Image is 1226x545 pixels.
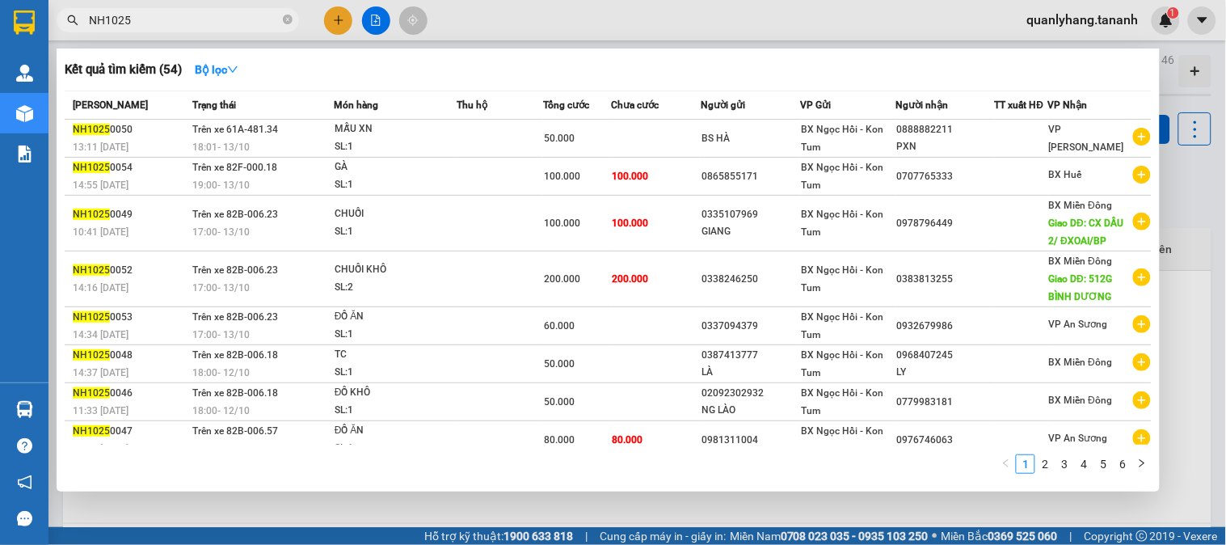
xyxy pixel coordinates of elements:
[1132,454,1152,474] button: right
[192,282,250,294] span: 17:00 - 13/10
[802,349,884,378] span: BX Ngọc Hồi - Kon Tum
[995,99,1044,111] span: TT xuất HĐ
[1055,454,1074,474] li: 3
[73,206,187,223] div: 0049
[896,121,994,138] div: 0888882211
[1049,124,1124,153] span: VP [PERSON_NAME]
[701,271,799,288] div: 0338246250
[1049,433,1108,444] span: VP An Sương
[613,171,649,182] span: 100.000
[612,99,659,111] span: Chưa cước
[192,180,250,191] span: 19:00 - 13/10
[802,387,884,416] span: BX Ngọc Hồi - Kon Tum
[1133,353,1151,371] span: plus-circle
[1049,200,1113,211] span: BX Miền Đông
[1137,458,1147,468] span: right
[802,124,884,153] span: BX Ngọc Hồi - Kon Tum
[701,402,799,419] div: NG LÀO
[335,308,456,326] div: ĐỒ ĂN
[1075,455,1093,473] a: 4
[192,124,278,135] span: Trên xe 61A-481.34
[192,405,250,416] span: 18:00 - 12/10
[192,209,278,220] span: Trên xe 82B-006.23
[701,364,799,381] div: LÀ
[895,99,948,111] span: Người nhận
[14,11,35,35] img: logo-vxr
[1049,395,1113,406] span: BX Miền Đông
[73,347,187,364] div: 0048
[73,311,110,323] span: NH1025
[1017,455,1034,473] a: 1
[1132,454,1152,474] li: Next Page
[896,168,994,185] div: 0707765333
[73,443,128,454] span: 14:11 [DATE]
[335,120,456,138] div: MẪU XN
[335,440,456,458] div: SL: 1
[73,121,187,138] div: 0050
[1049,357,1113,368] span: BX Miền Đông
[67,15,78,26] span: search
[73,385,187,402] div: 0046
[1055,455,1073,473] a: 3
[701,318,799,335] div: 0337094379
[1133,128,1151,146] span: plus-circle
[335,138,456,156] div: SL: 1
[613,218,649,229] span: 100.000
[192,264,278,276] span: Trên xe 82B-006.23
[544,320,575,332] span: 60.000
[1049,273,1113,302] span: Giao DĐ: 512G BÌNH DƯƠNG
[701,206,799,223] div: 0335107969
[335,402,456,420] div: SL: 1
[17,475,32,490] span: notification
[613,273,649,285] span: 200.000
[73,425,110,437] span: NH1025
[1094,455,1112,473] a: 5
[544,133,575,144] span: 50.000
[1016,454,1035,474] li: 1
[802,311,884,340] span: BX Ngọc Hồi - Kon Tum
[1035,454,1055,474] li: 2
[1049,218,1124,247] span: Giao DĐ: CX DẦU 2/ ĐXOAI/BP
[73,209,110,220] span: NH1025
[801,99,832,111] span: VP Gửi
[544,273,580,285] span: 200.000
[192,311,278,323] span: Trên xe 82B-006.23
[1133,429,1151,447] span: plus-circle
[896,271,994,288] div: 0383813255
[192,443,250,454] span: 17:00 - 12/10
[73,142,128,153] span: 13:11 [DATE]
[613,434,643,446] span: 80.000
[335,346,456,364] div: TC
[16,146,33,163] img: solution-icon
[192,142,250,153] span: 18:01 - 13/10
[73,349,110,361] span: NH1025
[544,396,575,408] span: 50.000
[335,384,456,402] div: ĐỒ KHÔ
[1133,213,1151,230] span: plus-circle
[192,387,278,399] span: Trên xe 82B-006.18
[17,438,32,454] span: question-circle
[543,99,589,111] span: Tổng cước
[996,454,1016,474] button: left
[192,425,278,437] span: Trên xe 82B-006.57
[1093,454,1113,474] li: 5
[1133,315,1151,333] span: plus-circle
[195,63,238,76] strong: Bộ lọc
[802,264,884,294] span: BX Ngọc Hồi - Kon Tum
[335,223,456,241] div: SL: 1
[1036,455,1054,473] a: 2
[457,99,487,111] span: Thu hộ
[896,318,994,335] div: 0932679986
[1049,256,1113,267] span: BX Miền Đông
[73,262,187,279] div: 0052
[335,422,456,440] div: ĐỒ ĂN
[73,264,110,276] span: NH1025
[335,364,456,382] div: SL: 1
[544,358,575,370] span: 50.000
[283,13,293,28] span: close-circle
[896,347,994,364] div: 0968407245
[16,65,33,82] img: warehouse-icon
[192,367,250,378] span: 18:00 - 12/10
[1133,391,1151,409] span: plus-circle
[896,364,994,381] div: LY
